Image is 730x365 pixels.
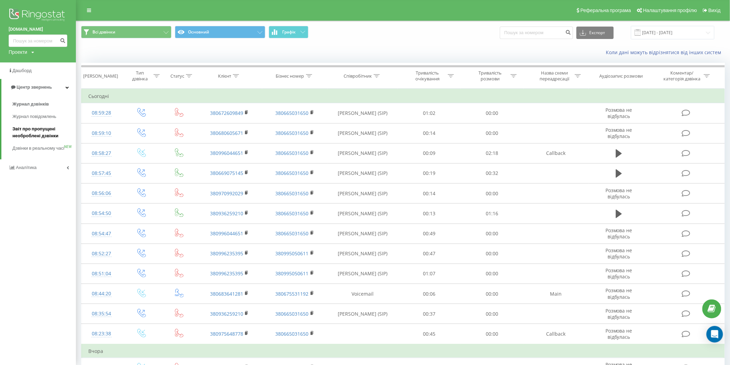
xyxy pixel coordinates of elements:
td: 00:32 [461,163,523,183]
a: [DOMAIN_NAME] [9,26,67,33]
td: Voicemail [327,284,398,304]
td: 00:00 [461,184,523,204]
button: Експорт [576,27,614,39]
a: 380995050611 [276,270,309,277]
a: 380665031650 [276,210,309,217]
button: Всі дзвінки [81,26,171,38]
a: 380996235395 [210,250,243,257]
td: Вчора [81,344,725,358]
a: Дзвінки в реальному часіNEW [12,142,76,155]
td: 00:14 [398,184,461,204]
a: 380672609849 [210,110,243,116]
td: 00:37 [398,304,461,324]
a: 380665031650 [276,190,309,197]
div: 08:56:06 [88,187,115,200]
div: Аудіозапис розмови [600,73,643,79]
div: Тип дзвінка [128,70,152,82]
input: Пошук за номером [500,27,573,39]
div: 08:23:38 [88,327,115,341]
a: 380975648778 [210,331,243,337]
a: 380970992029 [210,190,243,197]
span: Розмова не відбулась [605,107,632,119]
button: Основний [175,26,265,38]
a: 380669075145 [210,170,243,176]
div: Тривалість розмови [472,70,509,82]
div: 08:59:28 [88,106,115,120]
td: 00:19 [398,163,461,183]
td: [PERSON_NAME] (SIP) [327,123,398,143]
span: Центр звернень [17,85,52,90]
div: 08:35:54 [88,307,115,320]
a: 380996044651 [210,230,243,237]
td: 00:49 [398,224,461,244]
span: Журнал повідомлень [12,113,56,120]
a: 380665031650 [276,110,309,116]
td: [PERSON_NAME] (SIP) [327,244,398,264]
span: Розмова не відбулась [605,327,632,340]
td: 00:00 [461,324,523,344]
td: [PERSON_NAME] (SIP) [327,264,398,284]
img: Ringostat logo [9,7,67,24]
td: 00:00 [461,103,523,123]
a: Центр звернень [1,79,76,96]
div: 08:57:45 [88,167,115,180]
a: 380936259210 [210,310,243,317]
td: [PERSON_NAME] (SIP) [327,143,398,163]
td: 00:00 [461,224,523,244]
div: Коментар/категорія дзвінка [662,70,702,82]
div: 08:44:20 [88,287,115,300]
div: Бізнес номер [276,73,304,79]
td: 00:00 [461,284,523,304]
div: Статус [170,73,184,79]
td: 00:09 [398,143,461,163]
span: Розмова не відбулась [605,247,632,260]
div: Клієнт [218,73,231,79]
td: 01:02 [398,103,461,123]
button: Графік [269,26,308,38]
a: 380936259210 [210,210,243,217]
a: 380680605671 [210,130,243,136]
span: Всі дзвінки [92,29,115,35]
span: Реферальна програма [581,8,631,13]
div: Тривалість очікування [409,70,446,82]
td: Callback [523,324,589,344]
td: 00:00 [461,264,523,284]
a: 380683641281 [210,290,243,297]
td: [PERSON_NAME] (SIP) [327,163,398,183]
a: Коли дані можуть відрізнятися вiд інших систем [606,49,725,56]
div: Проекти [9,49,27,56]
span: Журнал дзвінків [12,101,49,108]
input: Пошук за номером [9,34,67,47]
td: [PERSON_NAME] (SIP) [327,224,398,244]
a: 380665031650 [276,230,309,237]
td: Callback [523,143,589,163]
div: [PERSON_NAME] [83,73,118,79]
span: Розмова не відбулась [605,307,632,320]
span: Графік [282,30,296,34]
td: [PERSON_NAME] (SIP) [327,304,398,324]
div: 08:54:47 [88,227,115,240]
div: 08:58:27 [88,147,115,160]
a: 380665031650 [276,150,309,156]
span: Розмова не відбулась [605,267,632,280]
span: Вихід [709,8,721,13]
td: 01:07 [398,264,461,284]
a: 380665031650 [276,310,309,317]
td: [PERSON_NAME] (SIP) [327,103,398,123]
td: [PERSON_NAME] (SIP) [327,204,398,224]
a: 380665031650 [276,130,309,136]
td: 00:00 [461,244,523,264]
span: Розмова не відбулась [605,187,632,200]
td: Сьогодні [81,89,725,103]
td: 01:16 [461,204,523,224]
span: Розмова не відбулась [605,127,632,139]
td: 00:47 [398,244,461,264]
div: 08:54:50 [88,207,115,220]
div: 08:52:27 [88,247,115,260]
td: 00:06 [398,284,461,304]
td: 00:00 [461,304,523,324]
td: Main [523,284,589,304]
td: [PERSON_NAME] (SIP) [327,184,398,204]
div: Open Intercom Messenger [707,326,723,343]
td: 00:14 [398,123,461,143]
